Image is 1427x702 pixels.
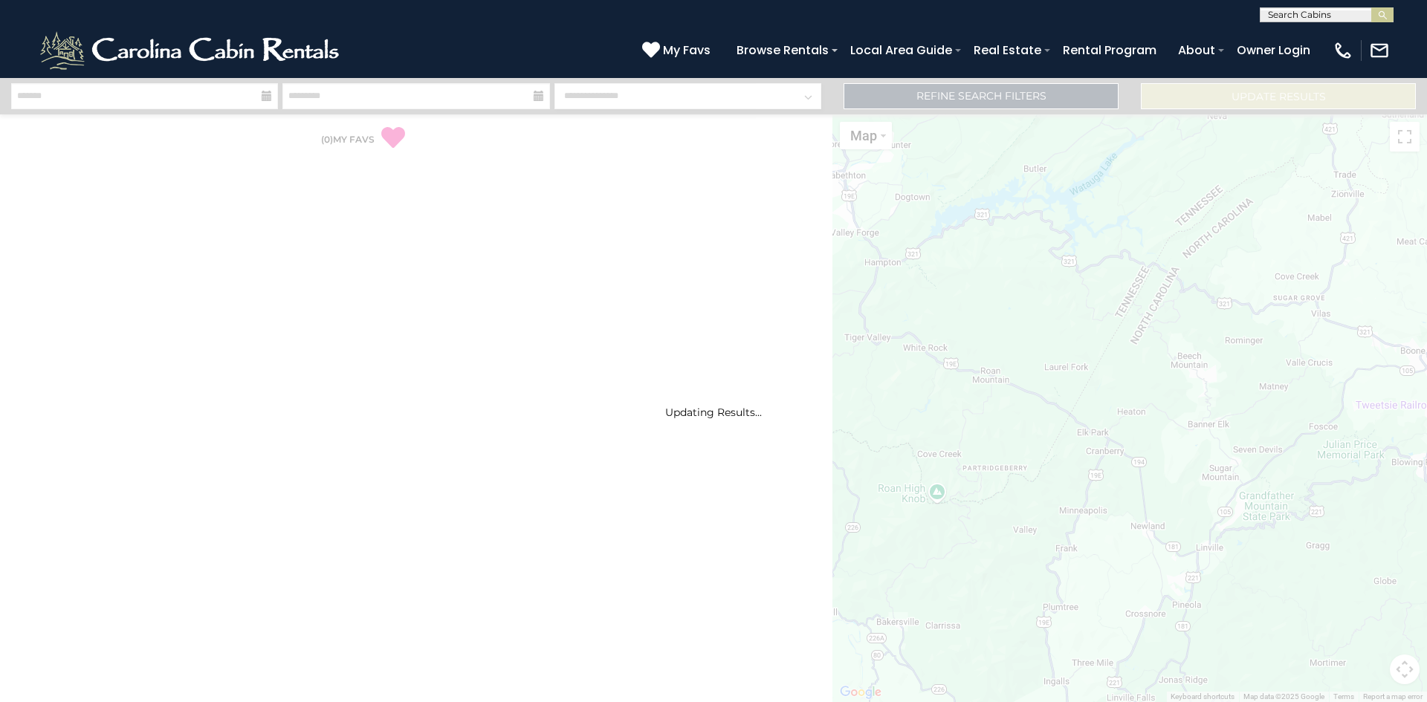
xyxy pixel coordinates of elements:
img: phone-regular-white.png [1333,40,1353,61]
a: Owner Login [1229,37,1318,63]
a: Local Area Guide [843,37,960,63]
a: About [1171,37,1223,63]
a: Browse Rentals [729,37,836,63]
a: My Favs [642,41,714,60]
span: My Favs [663,41,711,59]
img: White-1-2.png [37,28,346,73]
img: mail-regular-white.png [1369,40,1390,61]
a: Real Estate [966,37,1049,63]
a: Rental Program [1055,37,1164,63]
